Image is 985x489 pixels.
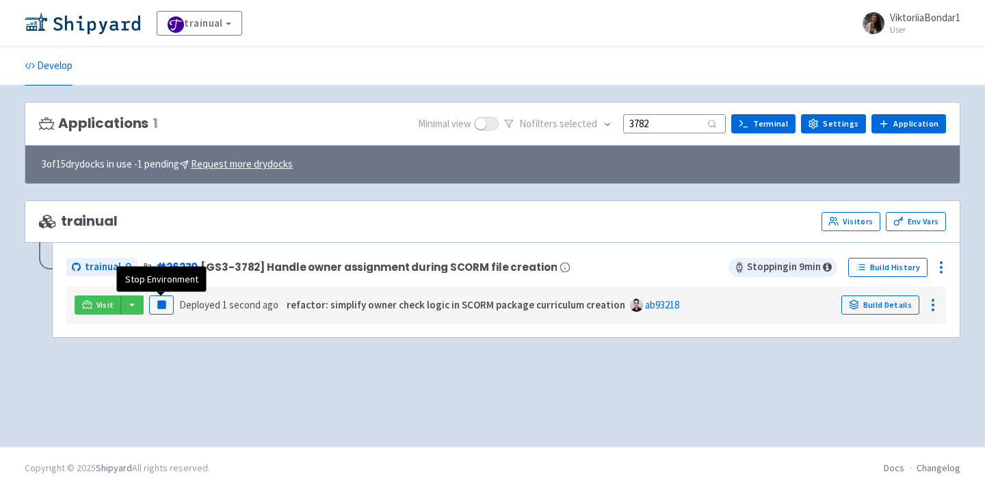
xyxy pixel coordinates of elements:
small: User [890,25,960,34]
a: Env Vars [886,212,946,231]
a: Visitors [822,212,880,231]
span: trainual [39,213,118,229]
a: Settings [801,114,866,133]
span: No filter s [519,116,597,132]
a: Terminal [731,114,796,133]
a: trainual [157,11,242,36]
span: ViktoriiaBondar1 [890,11,960,24]
a: ab93218 [645,298,679,311]
span: trainual [85,259,121,275]
a: ViktoriiaBondar1 User [854,12,960,34]
a: Develop [25,47,73,85]
h3: Applications [39,116,158,131]
a: Changelog [917,462,960,474]
span: Visit [96,300,114,310]
a: Build History [848,258,928,277]
a: Build Details [841,295,919,315]
a: Visit [75,295,121,315]
span: Minimal view [418,116,471,132]
a: #26270 [156,260,198,274]
div: Copyright © 2025 All rights reserved. [25,461,210,475]
button: Pause [149,295,174,315]
u: Request more drydocks [191,157,293,170]
span: 1 [153,116,158,131]
a: trainual [66,258,137,276]
span: 3 of 15 drydocks in use - 1 pending [42,157,293,172]
time: 1 second ago [222,298,278,311]
strong: refactor: simplify owner check logic in SCORM package curriculum creation [287,298,625,311]
a: Docs [884,462,904,474]
input: Search... [623,114,726,133]
span: Deployed [179,298,278,311]
a: Application [871,114,946,133]
a: Shipyard [96,462,132,474]
span: Stopping in 9 min [728,258,837,277]
img: Shipyard logo [25,12,140,34]
span: selected [560,117,597,130]
span: [GS3-3782] Handle owner assignment during SCORM file creation [200,261,557,273]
